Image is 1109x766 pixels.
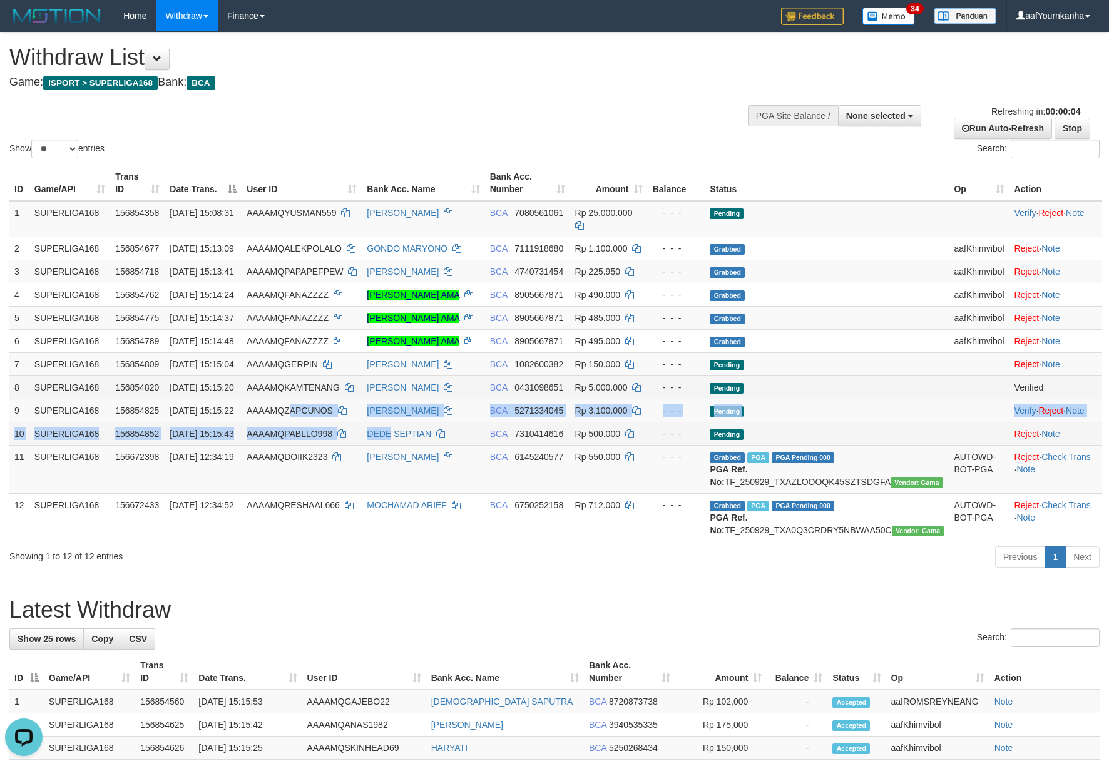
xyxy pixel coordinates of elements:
[91,634,113,644] span: Copy
[29,399,110,422] td: SUPERLIGA168
[9,283,29,306] td: 4
[949,306,1009,329] td: aafKhimvibol
[170,243,233,253] span: [DATE] 15:13:09
[302,654,426,690] th: User ID: activate to sort column ascending
[575,406,628,416] span: Rp 3.100.000
[9,45,727,70] h1: Withdraw List
[170,382,233,392] span: [DATE] 15:15:20
[490,313,508,323] span: BCA
[710,464,747,487] b: PGA Ref. No:
[5,5,43,43] button: Open LiveChat chat widget
[29,283,110,306] td: SUPERLIGA168
[514,382,563,392] span: Copy 0431098651 to clipboard
[247,208,336,218] span: AAAAMQYUSMAN559
[1014,359,1040,369] a: Reject
[575,359,620,369] span: Rp 150.000
[170,313,233,323] span: [DATE] 15:14:37
[9,690,44,713] td: 1
[710,452,745,463] span: Grabbed
[1066,208,1085,218] a: Note
[121,628,155,650] a: CSV
[827,654,886,690] th: Status: activate to sort column ascending
[514,500,563,510] span: Copy 6750252158 to clipboard
[1016,513,1035,523] a: Note
[9,201,29,237] td: 1
[135,690,193,713] td: 156854560
[949,329,1009,352] td: aafKhimvibol
[994,720,1013,730] a: Note
[710,501,745,511] span: Grabbed
[110,165,165,201] th: Trans ID: activate to sort column ascending
[242,165,362,201] th: User ID: activate to sort column ascending
[575,208,633,218] span: Rp 25.000.000
[710,267,745,278] span: Grabbed
[83,628,121,650] a: Copy
[485,165,570,201] th: Bank Acc. Number: activate to sort column ascending
[115,452,159,462] span: 156672398
[29,201,110,237] td: SUPERLIGA168
[653,335,700,347] div: - - -
[170,429,233,439] span: [DATE] 15:15:43
[9,329,29,352] td: 6
[675,690,767,713] td: Rp 102,000
[653,358,700,370] div: - - -
[1009,306,1102,329] td: ·
[115,243,159,253] span: 156854677
[247,429,332,439] span: AAAAMQPABLLO998
[514,243,563,253] span: Copy 7111918680 to clipboard
[653,265,700,278] div: - - -
[367,429,431,439] a: DEDE SEPTIAN
[1014,243,1040,253] a: Reject
[29,493,110,541] td: SUPERLIGA168
[247,359,318,369] span: AAAAMQGERPIN
[129,634,147,644] span: CSV
[9,306,29,329] td: 5
[115,359,159,369] span: 156854809
[367,313,459,323] a: [PERSON_NAME] AMA
[115,336,159,346] span: 156854789
[490,452,508,462] span: BCA
[653,451,700,463] div: - - -
[989,654,1100,690] th: Action
[1045,546,1066,568] a: 1
[892,526,944,536] span: Vendor URL: https://trx31.1velocity.biz
[31,140,78,158] select: Showentries
[193,690,302,713] td: [DATE] 15:15:53
[575,382,628,392] span: Rp 5.000.000
[1009,445,1102,493] td: · ·
[9,545,452,563] div: Showing 1 to 12 of 12 entries
[710,337,745,347] span: Grabbed
[748,105,838,126] div: PGA Site Balance /
[29,237,110,260] td: SUPERLIGA168
[367,290,459,300] a: [PERSON_NAME] AMA
[247,452,327,462] span: AAAAMQDOIIK2323
[1014,336,1040,346] a: Reject
[170,336,233,346] span: [DATE] 15:14:48
[886,713,989,737] td: aafKhimvibol
[9,260,29,283] td: 3
[115,290,159,300] span: 156854762
[9,445,29,493] td: 11
[570,165,648,201] th: Amount: activate to sort column ascending
[767,737,827,760] td: -
[1009,375,1102,399] td: Verified
[675,737,767,760] td: Rp 150,000
[302,690,426,713] td: AAAAMQGAJEBO22
[954,118,1052,139] a: Run Auto-Refresh
[490,359,508,369] span: BCA
[1009,493,1102,541] td: · ·
[767,690,827,713] td: -
[705,493,949,541] td: TF_250929_TXA0Q3CRDRY5NBWAA50C
[29,352,110,375] td: SUPERLIGA168
[1014,208,1036,218] a: Verify
[367,208,439,218] a: [PERSON_NAME]
[193,713,302,737] td: [DATE] 15:15:42
[675,713,767,737] td: Rp 175,000
[490,429,508,439] span: BCA
[165,165,242,201] th: Date Trans.: activate to sort column descending
[1014,313,1040,323] a: Reject
[1009,399,1102,422] td: · ·
[1014,452,1040,462] a: Reject
[575,243,628,253] span: Rp 1.100.000
[1014,290,1040,300] a: Reject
